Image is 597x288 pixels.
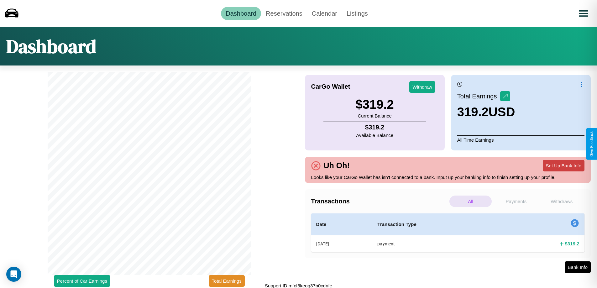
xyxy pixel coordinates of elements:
button: Set Up Bank Info [543,160,584,171]
a: Listings [342,7,373,20]
button: Open menu [575,5,592,22]
h4: $ 319.2 [565,240,579,247]
h4: CarGo Wallet [311,83,350,90]
h4: $ 319.2 [356,124,393,131]
button: Total Earnings [209,275,245,287]
p: Available Balance [356,131,393,139]
h3: 319.2 USD [457,105,515,119]
table: simple table [311,213,585,252]
p: All Time Earnings [457,135,584,144]
p: All [449,196,492,207]
a: Calendar [307,7,342,20]
a: Dashboard [221,7,261,20]
a: Reservations [261,7,307,20]
th: payment [372,235,502,252]
th: [DATE] [311,235,373,252]
h4: Date [316,221,368,228]
p: Payments [495,196,537,207]
h4: Uh Oh! [321,161,353,170]
h4: Transactions [311,198,448,205]
p: Looks like your CarGo Wallet has isn't connected to a bank. Input up your banking info to finish ... [311,173,585,181]
div: Open Intercom Messenger [6,267,21,282]
h4: Transaction Type [377,221,497,228]
p: Total Earnings [457,91,500,102]
button: Bank Info [565,261,591,273]
p: Withdraws [541,196,583,207]
div: Give Feedback [589,131,594,157]
button: Percent of Car Earnings [54,275,110,287]
p: Current Balance [355,112,394,120]
h1: Dashboard [6,34,96,59]
button: Withdraw [409,81,435,93]
h3: $ 319.2 [355,97,394,112]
